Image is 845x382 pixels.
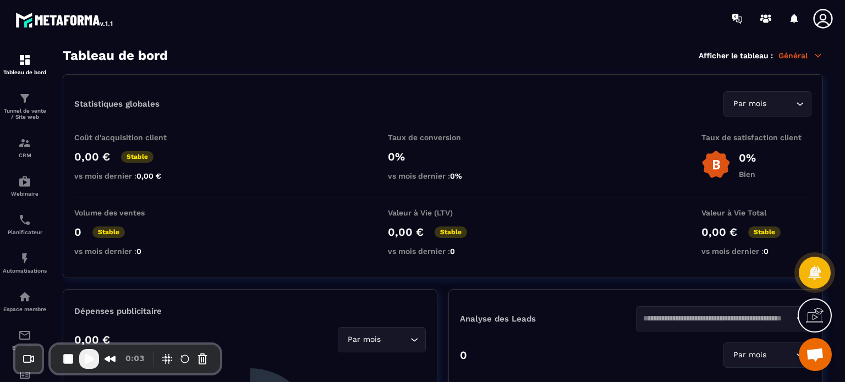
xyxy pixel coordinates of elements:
[18,252,31,265] img: automations
[388,133,498,142] p: Taux de conversion
[338,327,426,352] div: Search for option
[345,334,383,346] span: Par mois
[435,226,467,238] p: Stable
[3,268,47,274] p: Automatisations
[136,247,141,256] span: 0
[701,208,811,217] p: Valeur à Vie Total
[136,171,161,180] span: 0,00 €
[701,225,737,239] p: 0,00 €
[74,133,184,142] p: Coût d'acquisition client
[3,69,47,75] p: Tableau de bord
[18,329,31,342] img: email
[383,334,408,346] input: Search for option
[3,108,47,120] p: Tunnel de vente / Site web
[460,348,467,362] p: 0
[3,128,47,167] a: formationformationCRM
[74,150,110,163] p: 0,00 €
[764,247,769,256] span: 0
[3,345,47,351] p: E-mailing
[18,367,31,380] img: accountant
[723,91,811,117] div: Search for option
[636,306,812,331] div: Search for option
[3,191,47,197] p: Webinaire
[739,151,756,164] p: 0%
[92,226,125,238] p: Stable
[3,306,47,312] p: Espace membre
[778,51,823,60] p: Général
[450,247,455,256] span: 0
[74,171,184,180] p: vs mois dernier :
[731,98,769,110] span: Par mois
[3,152,47,158] p: CRM
[388,208,498,217] p: Valeur à Vie (LTV)
[739,170,756,179] p: Bien
[18,290,31,303] img: automations
[3,45,47,84] a: formationformationTableau de bord
[799,338,832,371] a: Ouvrir le chat
[18,92,31,105] img: formation
[18,213,31,226] img: scheduler
[74,247,184,256] p: vs mois dernier :
[769,349,793,361] input: Search for option
[701,247,811,256] p: vs mois dernier :
[701,133,811,142] p: Taux de satisfaction client
[3,282,47,320] a: automationsautomationsEspace membre
[699,51,773,60] p: Afficher le tableau :
[748,226,781,238] p: Stable
[450,171,462,180] span: 0%
[74,225,81,239] p: 0
[74,99,160,109] p: Statistiques globales
[18,136,31,150] img: formation
[121,151,153,163] p: Stable
[731,349,769,361] span: Par mois
[18,53,31,67] img: formation
[74,306,426,316] p: Dépenses publicitaire
[388,247,498,256] p: vs mois dernier :
[388,225,424,239] p: 0,00 €
[769,98,793,110] input: Search for option
[3,167,47,205] a: automationsautomationsWebinaire
[701,150,731,179] img: b-badge-o.b3b20ee6.svg
[15,10,114,30] img: logo
[74,333,110,346] p: 0,00 €
[3,229,47,235] p: Planificateur
[3,243,47,282] a: automationsautomationsAutomatisations
[388,150,498,163] p: 0%
[723,342,811,368] div: Search for option
[3,84,47,128] a: formationformationTunnel de vente / Site web
[643,313,794,325] input: Search for option
[74,208,184,217] p: Volume des ventes
[18,175,31,188] img: automations
[460,314,636,324] p: Analyse des Leads
[63,48,168,63] h3: Tableau de bord
[3,320,47,359] a: emailemailE-mailing
[3,205,47,243] a: schedulerschedulerPlanificateur
[388,171,498,180] p: vs mois dernier :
